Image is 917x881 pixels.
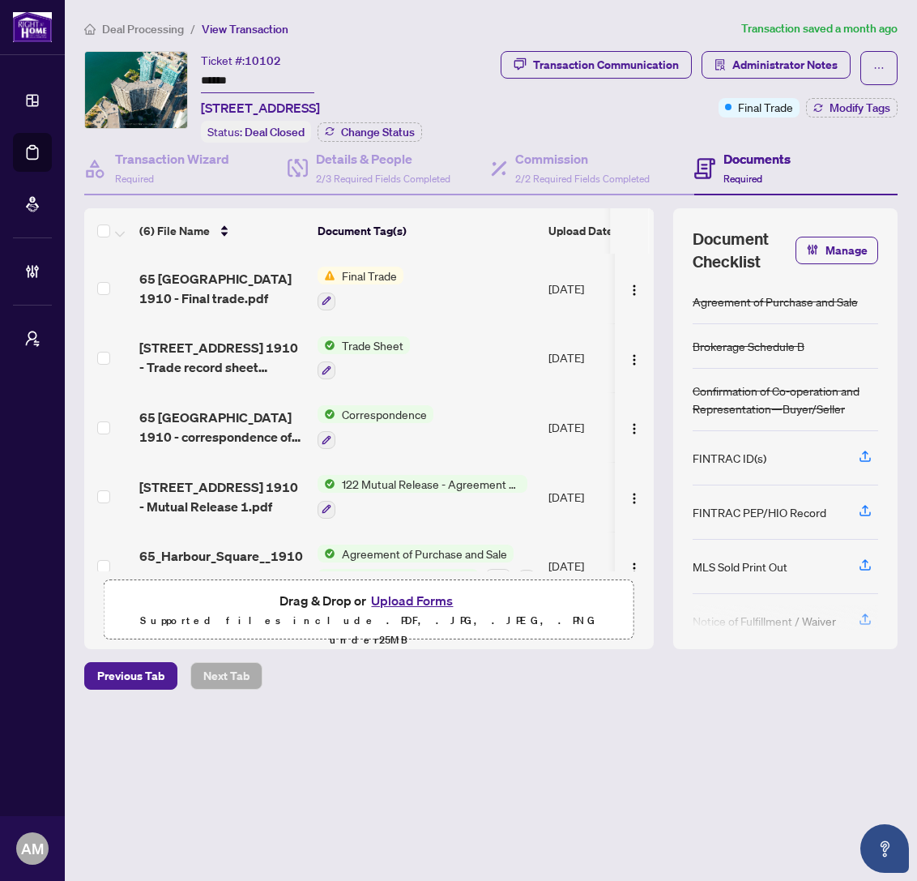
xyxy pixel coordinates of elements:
[515,149,650,169] h4: Commission
[318,545,335,562] img: Status Icon
[738,98,793,116] span: Final Trade
[693,293,858,310] div: Agreement of Purchase and Sale
[24,331,41,347] span: user-switch
[318,122,422,142] button: Change Status
[621,276,647,302] button: Logo
[245,125,305,139] span: Deal Closed
[318,405,335,423] img: Status Icon
[335,267,403,284] span: Final Trade
[485,569,511,587] div: + 1
[628,422,641,435] img: Logo
[335,569,479,587] span: Confirmation of Co-operation and Representation—Buyer/Seller
[115,173,154,185] span: Required
[515,173,650,185] span: 2/2 Required Fields Completed
[335,405,433,423] span: Correspondence
[628,353,641,366] img: Logo
[341,126,415,138] span: Change Status
[548,222,613,240] span: Upload Date
[13,12,52,42] img: logo
[621,484,647,510] button: Logo
[102,22,184,36] span: Deal Processing
[860,824,909,873] button: Open asap
[114,611,624,650] p: Supported files include .PDF, .JPG, .JPEG, .PNG under 25 MB
[104,580,633,660] span: Drag & Drop orUpload FormsSupported files include .PDF, .JPG, .JPEG, .PNG under25MB
[190,662,262,690] button: Next Tab
[628,562,641,575] img: Logo
[628,492,641,505] img: Logo
[318,267,403,310] button: Status IconFinal Trade
[318,336,335,354] img: Status Icon
[311,208,542,254] th: Document Tag(s)
[542,208,652,254] th: Upload Date
[21,837,44,860] span: AM
[723,149,791,169] h4: Documents
[335,475,527,493] span: 122 Mutual Release - Agreement of Purchase and Sale
[714,59,726,71] span: solution
[652,208,790,254] th: Status
[542,254,652,323] td: [DATE]
[245,53,281,68] span: 10102
[318,267,335,284] img: Status Icon
[693,449,766,467] div: FINTRAC ID(s)
[139,408,305,447] span: 65 [GEOGRAPHIC_DATA] 1910 - correspondence of deposit.pdf
[202,22,288,36] span: View Transaction
[693,558,787,575] div: MLS Sold Print Out
[84,662,177,690] button: Previous Tab
[190,19,195,38] li: /
[732,52,838,78] span: Administrator Notes
[139,338,305,377] span: [STREET_ADDRESS] 1910 - Trade record sheet open.pdf
[139,546,305,585] span: 65_Harbour_Square__1910_-_Conditional_Agreement.pdf
[201,51,281,70] div: Ticket #:
[830,102,890,113] span: Modify Tags
[316,149,450,169] h4: Details & People
[693,228,795,273] span: Document Checklist
[628,284,641,297] img: Logo
[335,545,514,562] span: Agreement of Purchase and Sale
[693,337,804,355] div: Brokerage Schedule B
[366,590,458,611] button: Upload Forms
[318,475,335,493] img: Status Icon
[621,414,647,440] button: Logo
[741,19,898,38] article: Transaction saved a month ago
[85,52,187,128] img: IMG-C12118319_1.jpg
[201,121,311,143] div: Status:
[542,532,652,601] td: [DATE]
[316,173,450,185] span: 2/3 Required Fields Completed
[542,323,652,393] td: [DATE]
[201,98,320,118] span: [STREET_ADDRESS]
[318,545,535,588] button: Status IconAgreement of Purchase and SaleStatus IconConfirmation of Co-operation and Representati...
[825,237,868,263] span: Manage
[501,51,692,79] button: Transaction Communication
[139,222,210,240] span: (6) File Name
[318,475,527,519] button: Status Icon122 Mutual Release - Agreement of Purchase and Sale
[533,52,679,78] div: Transaction Communication
[335,336,410,354] span: Trade Sheet
[318,569,335,587] img: Status Icon
[621,344,647,370] button: Logo
[139,477,305,516] span: [STREET_ADDRESS] 1910 - Mutual Release 1.pdf
[97,663,164,689] span: Previous Tab
[318,405,433,449] button: Status IconCorrespondence
[115,149,229,169] h4: Transaction Wizard
[133,208,311,254] th: (6) File Name
[84,24,96,35] span: home
[279,590,458,611] span: Drag & Drop or
[693,382,878,417] div: Confirmation of Co-operation and Representation—Buyer/Seller
[723,173,762,185] span: Required
[542,392,652,462] td: [DATE]
[139,269,305,308] span: 65 [GEOGRAPHIC_DATA] 1910 - Final trade.pdf
[795,237,878,264] button: Manage
[693,503,826,521] div: FINTRAC PEP/HIO Record
[621,553,647,579] button: Logo
[318,336,410,380] button: Status IconTrade Sheet
[873,62,885,74] span: ellipsis
[542,462,652,532] td: [DATE]
[702,51,851,79] button: Administrator Notes
[806,98,898,118] button: Modify Tags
